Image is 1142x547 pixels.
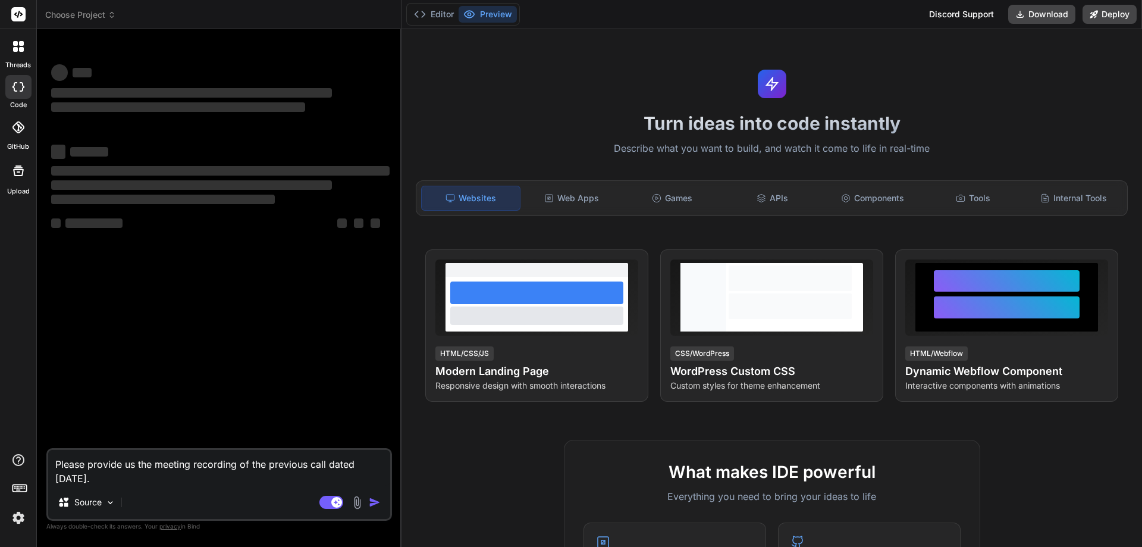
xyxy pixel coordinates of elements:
[70,147,108,157] span: ‌
[105,498,115,508] img: Pick Models
[51,102,305,112] span: ‌
[905,380,1108,392] p: Interactive components with animations
[723,186,821,211] div: APIs
[583,460,961,485] h2: What makes IDE powerful
[670,363,873,380] h4: WordPress Custom CSS
[409,6,459,23] button: Editor
[583,489,961,504] p: Everything you need to bring your ideas to life
[7,186,30,196] label: Upload
[824,186,922,211] div: Components
[435,380,638,392] p: Responsive design with smooth interactions
[46,521,392,532] p: Always double-check its answers. Your in Bind
[354,218,363,228] span: ‌
[905,363,1108,380] h4: Dynamic Webflow Component
[51,180,332,190] span: ‌
[48,450,390,486] textarea: Please provide us the meeting recording of the previous call dated [DATE].
[51,145,65,159] span: ‌
[337,218,347,228] span: ‌
[1008,5,1075,24] button: Download
[435,346,494,361] div: HTML/CSS/JS
[350,496,364,510] img: attachment
[371,218,380,228] span: ‌
[905,346,968,361] div: HTML/Webflow
[523,186,621,211] div: Web Apps
[922,5,1001,24] div: Discord Support
[409,141,1135,157] p: Describe what you want to build, and watch it come to life in real-time
[5,60,31,70] label: threads
[670,346,734,361] div: CSS/WordPress
[924,186,1022,211] div: Tools
[409,112,1135,134] h1: Turn ideas into code instantly
[51,218,61,228] span: ‌
[73,68,92,77] span: ‌
[623,186,721,211] div: Games
[10,100,27,110] label: code
[1083,5,1137,24] button: Deploy
[51,195,275,204] span: ‌
[45,9,116,21] span: Choose Project
[159,523,181,530] span: privacy
[51,166,390,176] span: ‌
[8,508,29,528] img: settings
[65,218,123,228] span: ‌
[435,363,638,380] h4: Modern Landing Page
[459,6,517,23] button: Preview
[670,380,873,392] p: Custom styles for theme enhancement
[51,64,68,81] span: ‌
[74,496,102,508] p: Source
[421,186,520,211] div: Websites
[7,142,29,152] label: GitHub
[1024,186,1122,211] div: Internal Tools
[369,496,381,508] img: icon
[51,88,332,98] span: ‌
